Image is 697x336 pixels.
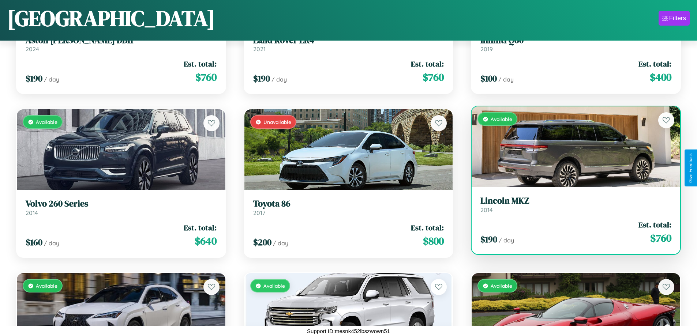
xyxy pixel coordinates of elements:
span: / day [273,239,288,247]
span: Available [491,283,512,289]
button: Filters [659,11,690,26]
a: Aston [PERSON_NAME] DB112024 [26,35,217,53]
span: $ 190 [26,72,42,84]
span: 2021 [253,45,266,53]
span: Available [36,119,57,125]
span: $ 760 [423,70,444,84]
span: / day [271,76,287,83]
span: 2014 [26,209,38,216]
span: Est. total: [184,58,217,69]
h3: Aston [PERSON_NAME] DB11 [26,35,217,46]
span: 2017 [253,209,265,216]
h3: Volvo 260 Series [26,199,217,209]
h3: Lincoln MKZ [480,196,671,206]
span: / day [44,239,59,247]
span: Est. total: [184,222,217,233]
span: Unavailable [263,119,291,125]
span: Available [491,116,512,122]
span: 2014 [480,206,493,214]
span: / day [499,237,514,244]
span: $ 760 [650,231,671,245]
span: 2024 [26,45,39,53]
span: $ 100 [480,72,497,84]
span: $ 800 [423,234,444,248]
span: Available [36,283,57,289]
span: / day [44,76,59,83]
span: $ 160 [26,236,42,248]
span: $ 400 [650,70,671,84]
span: $ 200 [253,236,271,248]
span: Est. total: [411,222,444,233]
span: $ 190 [480,233,497,245]
a: Lincoln MKZ2014 [480,196,671,214]
span: Est. total: [411,58,444,69]
span: $ 760 [195,70,217,84]
span: / day [498,76,514,83]
h3: Land Rover LR4 [253,35,444,46]
p: Support ID: mesnk452lbszwown51 [307,326,390,336]
span: Est. total: [638,219,671,230]
span: Est. total: [638,58,671,69]
a: Infiniti Q602019 [480,35,671,53]
div: Filters [669,15,686,22]
h1: [GEOGRAPHIC_DATA] [7,3,215,33]
span: $ 640 [195,234,217,248]
span: 2019 [480,45,493,53]
div: Give Feedback [688,153,693,183]
a: Volvo 260 Series2014 [26,199,217,216]
span: Available [263,283,285,289]
a: Toyota 862017 [253,199,444,216]
a: Land Rover LR42021 [253,35,444,53]
h3: Toyota 86 [253,199,444,209]
h3: Infiniti Q60 [480,35,671,46]
span: $ 190 [253,72,270,84]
